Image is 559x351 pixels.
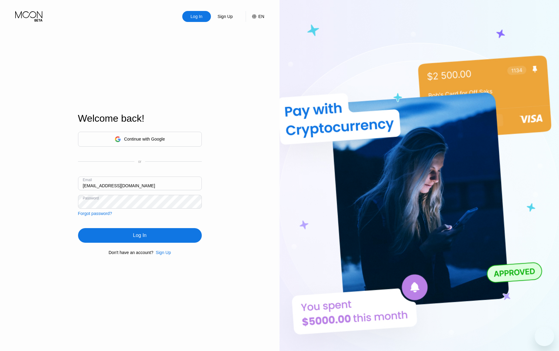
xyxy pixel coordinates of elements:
[138,159,141,164] div: or
[217,13,233,20] div: Sign Up
[133,232,146,238] div: Log In
[78,132,202,147] div: Continue with Google
[246,11,264,22] div: EN
[109,250,153,255] div: Don't have an account?
[83,196,99,200] div: Password
[83,178,92,182] div: Email
[535,327,554,346] iframe: Button to launch messaging window
[124,137,165,141] div: Continue with Google
[156,250,171,255] div: Sign Up
[153,250,171,255] div: Sign Up
[258,14,264,19] div: EN
[78,211,112,216] div: Forgot password?
[78,113,202,124] div: Welcome back!
[190,13,203,20] div: Log In
[211,11,240,22] div: Sign Up
[78,228,202,243] div: Log In
[182,11,211,22] div: Log In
